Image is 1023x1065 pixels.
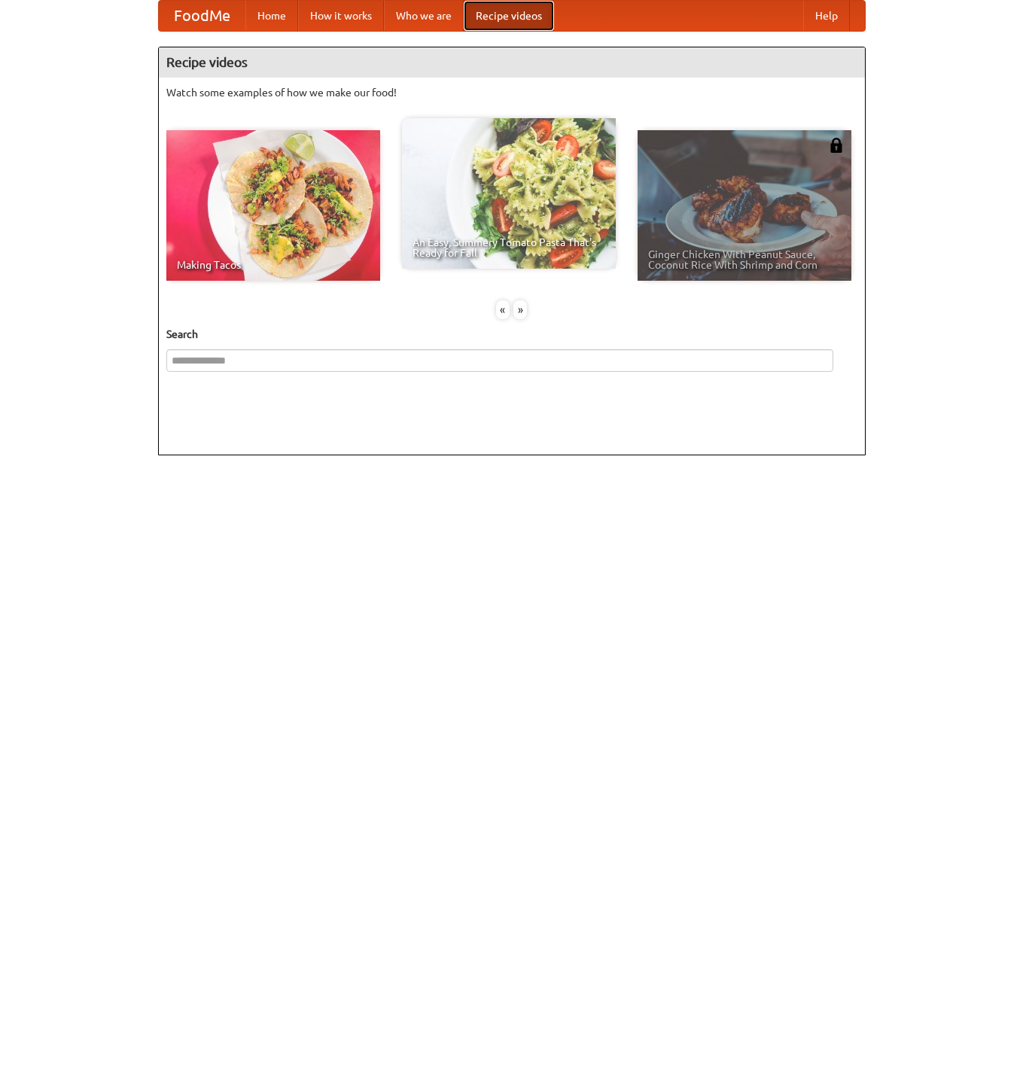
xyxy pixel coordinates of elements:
span: An Easy, Summery Tomato Pasta That's Ready for Fall [413,237,605,258]
a: Help [803,1,850,31]
a: Who we are [384,1,464,31]
a: How it works [298,1,384,31]
div: « [496,300,510,319]
a: Making Tacos [166,130,380,281]
h5: Search [166,327,857,342]
p: Watch some examples of how we make our food! [166,85,857,100]
a: Recipe videos [464,1,554,31]
a: FoodMe [159,1,245,31]
a: Home [245,1,298,31]
div: » [513,300,527,319]
span: Making Tacos [177,260,370,270]
h4: Recipe videos [159,47,865,78]
a: An Easy, Summery Tomato Pasta That's Ready for Fall [402,118,616,269]
img: 483408.png [829,138,844,153]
